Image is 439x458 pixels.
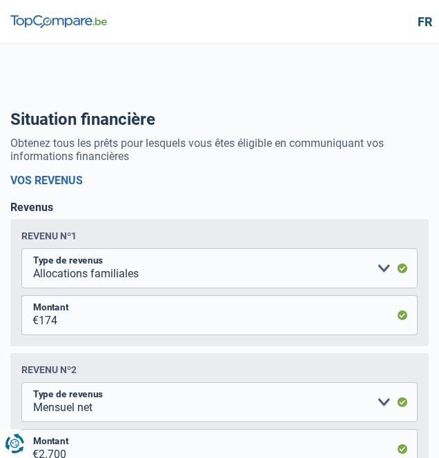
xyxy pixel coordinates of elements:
[10,110,429,130] h1: Situation financière
[21,230,77,241] div: Revenu nº1
[10,15,107,29] img: TopCompare Logo
[10,137,429,163] p: Obtenez tous les prêts pour lesquels vous êtes éligible en communiquant vos informations financières
[10,174,429,187] h2: Vos revenus
[21,295,39,335] span: €
[10,201,53,214] label: Revenus
[418,14,429,30] div: fr
[21,364,77,375] div: Revenu nº2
